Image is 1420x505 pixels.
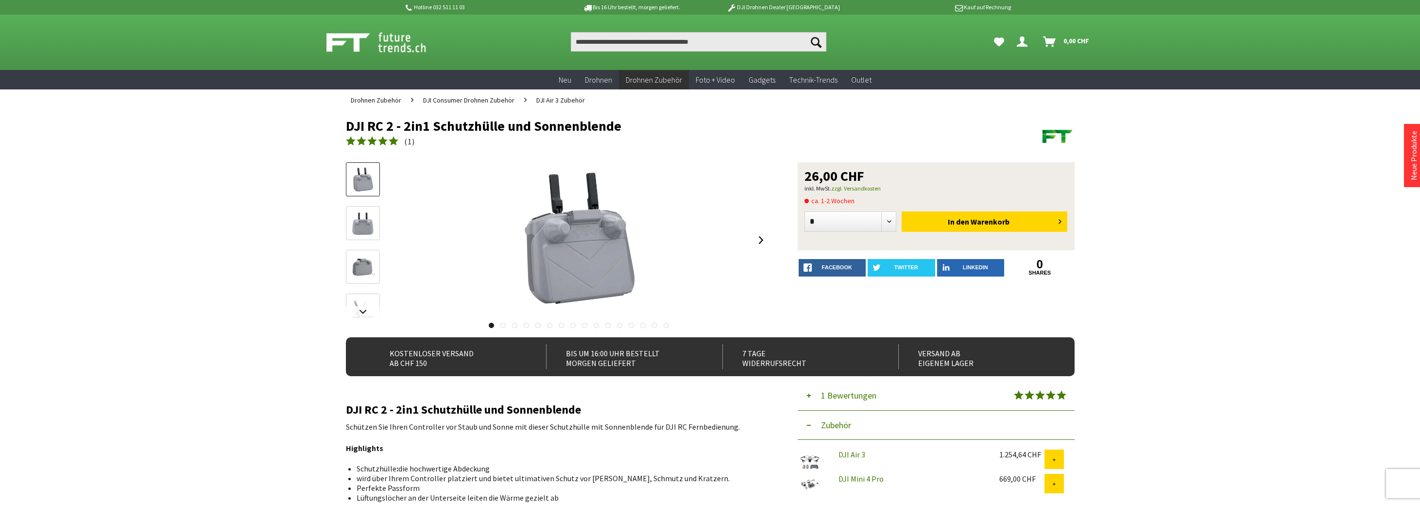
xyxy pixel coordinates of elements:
span: twitter [894,264,918,270]
li: Lüftungslöcher an der Unterseite leiten die Wärme gezielt ab [357,493,761,503]
div: Bis um 16:00 Uhr bestellt Morgen geliefert [546,345,701,369]
a: Neu [552,70,578,90]
span: Technik-Trends [789,75,838,85]
div: 7 Tage Widerrufsrecht [722,345,877,369]
li: Schutzhülle die hochwertige Abdeckung [357,464,761,473]
div: 669,00 CHF [999,474,1044,484]
a: zzgl. Versandkosten [831,185,881,192]
span: 1 [408,137,412,146]
span: Drohnen [585,75,612,85]
span: ( ) [404,137,415,146]
a: DJI Consumer Drohnen Zubehör [418,89,519,111]
button: Zubehör [798,411,1075,440]
div: Kostenloser Versand ab CHF 150 [370,345,525,369]
img: DJI Mini 4 Pro [798,474,822,493]
span: LinkedIn [963,264,988,270]
h2: DJI RC 2 - 2in1 Schutzhülle und Sonnenblende [346,403,769,416]
span: Gadgets [749,75,775,85]
a: Drohnen [578,70,619,90]
img: DJI RC 2 - 2in1 Schutzhülle und Sonnenblende [501,162,657,318]
a: Drohnen Zubehör [346,89,406,111]
div: 1.254,64 CHF [999,450,1044,459]
a: Warenkorb [1039,32,1094,52]
img: Vorschau: DJI RC 2 - 2in1 Schutzhülle und Sonnenblende [349,166,377,194]
h1: DJI RC 2 - 2in1 Schutzhülle und Sonnenblende [346,119,929,133]
span: Drohnen Zubehör [626,75,682,85]
span: DJI Consumer Drohnen Zubehör [423,96,514,104]
a: LinkedIn [937,259,1005,277]
a: Gadgets [742,70,782,90]
span: facebook [822,264,852,270]
a: twitter [868,259,935,277]
button: In den Warenkorb [902,211,1067,232]
img: Futuretrends [1041,119,1075,153]
a: DJI Air 3 [838,450,865,459]
span: Outlet [851,75,872,85]
strong: Highlights [346,443,383,453]
input: Produkt, Marke, Kategorie, EAN, Artikelnummer… [571,32,826,52]
a: shares [1006,270,1074,276]
span: Foto + Video [696,75,735,85]
button: Suchen [806,32,826,52]
p: Hotline 032 511 11 03 [404,1,556,13]
a: Foto + Video [689,70,742,90]
a: DJI Mini 4 Pro [838,474,884,484]
img: Shop Futuretrends - zur Startseite wechseln [326,30,447,54]
span: In den [948,217,969,226]
li: Perfekte Passform [357,483,761,493]
p: DJI Drohnen Dealer [GEOGRAPHIC_DATA] [707,1,859,13]
a: Outlet [844,70,878,90]
a: (1) [346,136,415,148]
img: DJI Air 3 [798,450,822,474]
a: Hi, Richard - Dein Konto [1013,32,1035,52]
span: Warenkorb [971,217,1009,226]
span: Drohnen Zubehör [351,96,401,104]
span: DJI Air 3 Zubehör [536,96,585,104]
p: inkl. MwSt. [804,183,1068,194]
a: 0 [1006,259,1074,270]
span: ca. 1-2 Wochen [804,195,855,207]
p: Kauf auf Rechnung [859,1,1011,13]
a: Drohnen Zubehör [619,70,689,90]
a: facebook [799,259,866,277]
div: Versand ab eigenem Lager [898,345,1053,369]
button: 1 Bewertungen [798,381,1075,411]
p: Bis 16 Uhr bestellt, morgen geliefert. [556,1,707,13]
p: Schützen Sie Ihren Controller vor Staub und Sonne mit dieser Schutzhülle mit Sonnenblende für DJI... [346,421,769,433]
strong: : [396,464,398,473]
span: 26,00 CHF [804,169,864,183]
a: Neue Produkte [1409,131,1419,180]
a: Meine Favoriten [989,32,1009,52]
li: wird über Ihrem Controller platziert und bietet ultimativen Schutz vor [PERSON_NAME], Schmutz und... [357,473,761,483]
span: Neu [559,75,571,85]
span: 0,00 CHF [1063,33,1089,49]
a: Technik-Trends [782,70,844,90]
a: DJI Air 3 Zubehör [531,89,590,111]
